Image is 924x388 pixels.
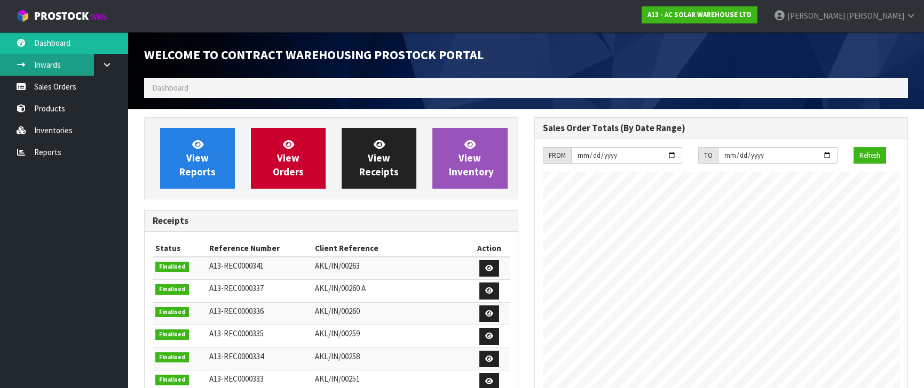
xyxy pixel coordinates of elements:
span: [PERSON_NAME] [787,11,845,21]
span: View Inventory [449,138,494,178]
span: Finalised [155,284,189,295]
span: Finalised [155,307,189,318]
a: ViewInventory [432,128,507,189]
div: FROM [543,147,571,164]
span: AKL/IN/00259 [315,328,360,338]
div: TO [698,147,718,164]
span: A13-REC0000334 [209,351,264,361]
a: ViewReports [160,128,235,189]
span: View Orders [273,138,304,178]
span: [PERSON_NAME] [847,11,904,21]
small: WMS [91,12,107,22]
span: Dashboard [152,83,188,93]
strong: A13 - AC SOLAR WAREHOUSE LTD [647,10,752,19]
span: AKL/IN/00260 [315,306,360,316]
span: View Receipts [359,138,399,178]
span: ProStock [34,9,89,23]
span: A13-REC0000341 [209,261,264,271]
th: Status [153,240,207,257]
button: Refresh [854,147,886,164]
th: Reference Number [207,240,312,257]
a: ViewReceipts [342,128,416,189]
span: View Reports [179,138,216,178]
img: cube-alt.png [16,9,29,22]
span: Finalised [155,262,189,272]
h3: Receipts [153,216,510,226]
span: AKL/IN/00258 [315,351,360,361]
span: Finalised [155,375,189,385]
span: A13-REC0000336 [209,306,264,316]
a: ViewOrders [251,128,326,189]
span: A13-REC0000335 [209,328,264,338]
span: AKL/IN/00251 [315,374,360,384]
th: Action [469,240,510,257]
span: A13-REC0000333 [209,374,264,384]
span: Finalised [155,352,189,363]
span: A13-REC0000337 [209,283,264,293]
span: Finalised [155,329,189,340]
th: Client Reference [312,240,469,257]
h3: Sales Order Totals (By Date Range) [543,123,900,133]
span: AKL/IN/00263 [315,261,360,271]
span: Welcome to Contract Warehousing ProStock Portal [144,46,484,63]
span: AKL/IN/00260 A [315,283,366,293]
